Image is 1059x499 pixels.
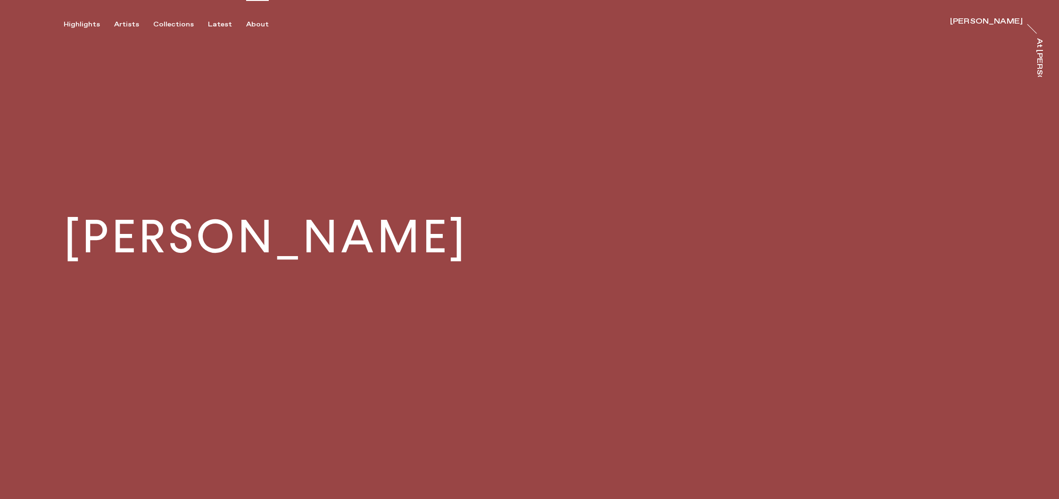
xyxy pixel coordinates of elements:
h1: [PERSON_NAME] [64,214,468,260]
div: Latest [208,20,232,29]
div: Highlights [64,20,100,29]
div: At [PERSON_NAME] [1035,38,1043,123]
a: At [PERSON_NAME] [1034,38,1043,77]
div: Artists [114,20,139,29]
div: Collections [153,20,194,29]
button: Artists [114,20,153,29]
button: Latest [208,20,246,29]
button: About [246,20,283,29]
button: Highlights [64,20,114,29]
a: [PERSON_NAME] [950,18,1023,27]
button: Collections [153,20,208,29]
div: About [246,20,269,29]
